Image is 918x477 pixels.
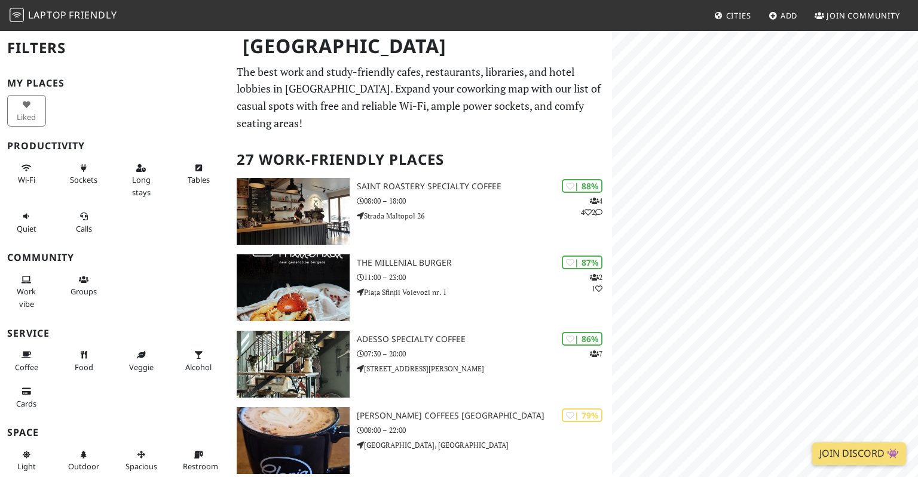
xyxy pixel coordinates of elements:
[65,207,103,238] button: Calls
[229,407,612,474] a: Gloria Jean's Coffees Sun Plaza | 79% [PERSON_NAME] Coffees [GEOGRAPHIC_DATA] 08:00 – 22:00 [GEOG...
[781,10,798,21] span: Add
[590,348,602,359] p: 7
[357,195,612,207] p: 08:00 – 18:00
[229,331,612,398] a: ADESSO Specialty Coffee | 86% 7 ADESSO Specialty Coffee 07:30 – 20:00 [STREET_ADDRESS][PERSON_NAME]
[812,442,906,465] a: Join Discord 👾
[183,461,218,472] span: Restroom
[357,181,612,192] h3: Saint Roastery Specialty Coffee
[562,408,602,422] div: | 79%
[17,286,36,309] span: People working
[357,258,612,268] h3: The Millenial Burger
[28,8,67,21] span: Laptop
[562,332,602,346] div: | 86%
[237,178,350,245] img: Saint Roastery Specialty Coffee
[7,78,222,89] h3: My Places
[357,348,612,359] p: 07:30 – 20:00
[581,195,602,218] p: 4 4 2
[179,345,218,377] button: Alcohol
[75,362,93,373] span: Food
[65,445,103,476] button: Outdoor
[10,8,24,22] img: LaptopFriendly
[7,158,46,190] button: Wi-Fi
[129,362,154,373] span: Veggie
[7,30,222,66] h2: Filters
[357,439,612,451] p: [GEOGRAPHIC_DATA], [GEOGRAPHIC_DATA]
[7,328,222,339] h3: Service
[827,10,900,21] span: Join Community
[357,210,612,221] p: Strada Maltopol 26
[71,286,97,297] span: Group tables
[7,381,46,413] button: Cards
[709,5,756,26] a: Cities
[233,30,610,63] h1: [GEOGRAPHIC_DATA]
[17,223,36,234] span: Quiet
[188,174,210,185] span: Work-friendly tables
[18,174,35,185] span: Stable Wi-Fi
[69,8,117,21] span: Friendly
[7,427,222,438] h3: Space
[237,407,350,474] img: Gloria Jean's Coffees Sun Plaza
[357,363,612,374] p: [STREET_ADDRESS][PERSON_NAME]
[16,398,36,409] span: Credit cards
[562,179,602,193] div: | 88%
[7,252,222,263] h3: Community
[357,411,612,421] h3: [PERSON_NAME] Coffees [GEOGRAPHIC_DATA]
[237,331,350,398] img: ADESSO Specialty Coffee
[132,174,151,197] span: Long stays
[68,461,99,472] span: Outdoor area
[726,10,751,21] span: Cities
[357,272,612,283] p: 11:00 – 23:00
[122,345,161,377] button: Veggie
[179,158,218,190] button: Tables
[764,5,803,26] a: Add
[122,445,161,476] button: Spacious
[810,5,905,26] a: Join Community
[7,270,46,313] button: Work vibe
[70,174,97,185] span: Power sockets
[357,334,612,344] h3: ADESSO Specialty Coffee
[15,362,38,373] span: Coffee
[7,345,46,377] button: Coffee
[357,424,612,436] p: 08:00 – 22:00
[357,287,612,298] p: Piața Sfinții Voievozi nr. 1
[590,272,602,294] p: 2 1
[17,461,36,472] span: Natural light
[7,445,46,476] button: Light
[185,362,212,373] span: Alcohol
[65,345,103,377] button: Food
[229,254,612,321] a: The Millenial Burger | 87% 21 The Millenial Burger 11:00 – 23:00 Piața Sfinții Voievozi nr. 1
[237,141,605,178] h2: 27 Work-Friendly Places
[65,158,103,190] button: Sockets
[237,254,350,321] img: The Millenial Burger
[76,223,92,234] span: Video/audio calls
[10,5,117,26] a: LaptopFriendly LaptopFriendly
[7,207,46,238] button: Quiet
[179,445,218,476] button: Restroom
[65,270,103,301] button: Groups
[7,140,222,152] h3: Productivity
[229,178,612,245] a: Saint Roastery Specialty Coffee | 88% 442 Saint Roastery Specialty Coffee 08:00 – 18:00 Strada Ma...
[237,63,605,132] p: The best work and study-friendly cafes, restaurants, libraries, and hotel lobbies in [GEOGRAPHIC_...
[126,461,157,472] span: Spacious
[562,256,602,269] div: | 87%
[122,158,161,202] button: Long stays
